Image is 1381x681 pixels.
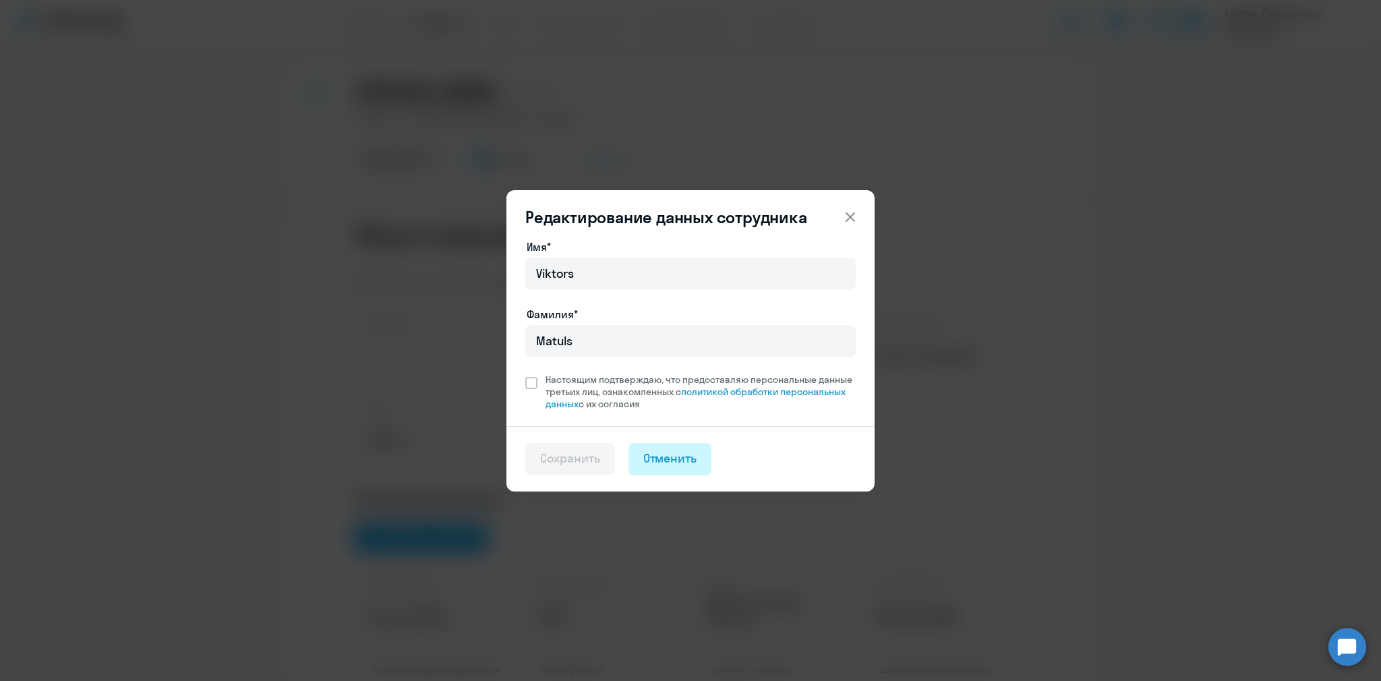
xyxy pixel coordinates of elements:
[506,206,875,228] header: Редактирование данных сотрудника
[546,374,856,410] span: Настоящим подтверждаю, что предоставляю персональные данные третьих лиц, ознакомленных с с их сог...
[643,450,697,467] div: Отменить
[628,443,712,475] button: Отменить
[525,443,615,475] button: Сохранить
[546,386,846,410] a: политикой обработки персональных данных
[540,450,600,467] div: Сохранить
[527,306,578,322] label: Фамилия*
